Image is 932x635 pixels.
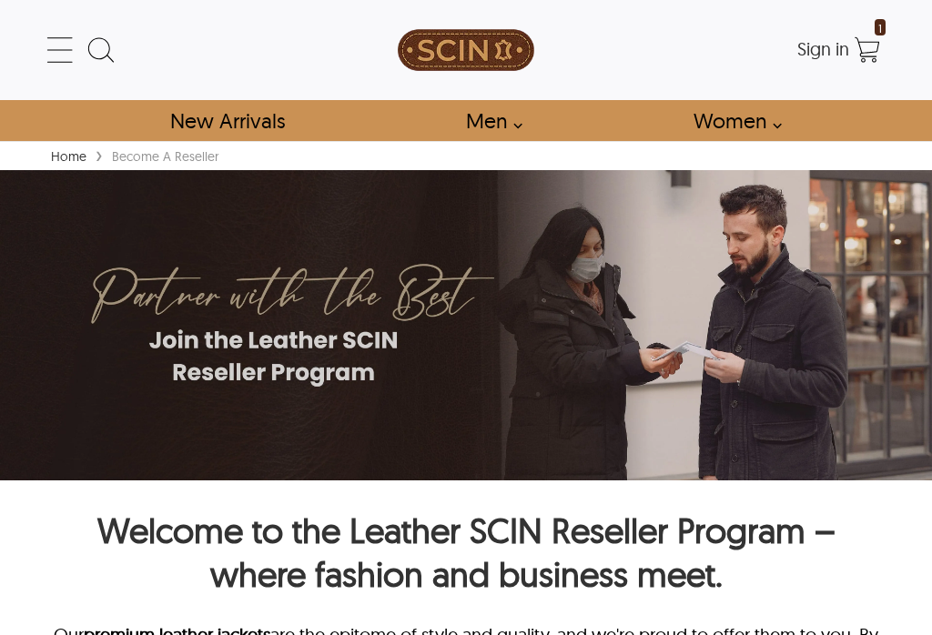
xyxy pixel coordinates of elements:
img: SCIN [398,9,534,91]
a: Home [46,148,91,165]
a: shop men's leather jackets [445,100,532,141]
div: Become A Reseller [107,147,223,166]
span: Sign in [797,37,849,60]
a: SCIN [326,9,605,91]
span: 1 [875,19,886,35]
span: › [96,138,103,170]
h1: Welcome to the Leather SCIN Reseller Program – where fashion and business meet. [46,509,886,605]
a: Shop New Arrivals [149,100,305,141]
a: Shopping Cart [849,32,886,68]
a: Shop Women Leather Jackets [673,100,792,141]
a: Sign in [797,44,849,58]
